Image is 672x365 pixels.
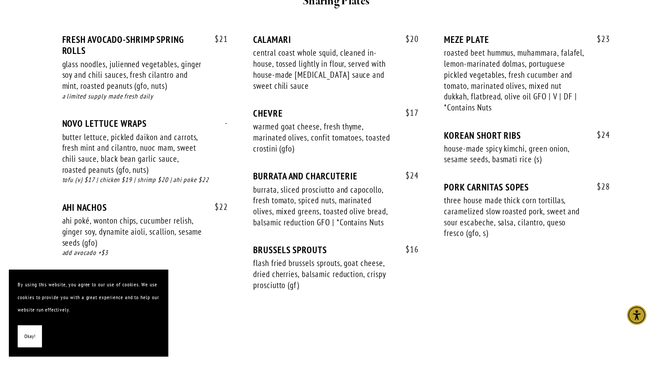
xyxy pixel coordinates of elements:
[253,244,419,255] div: BRUSSELS SPROUTS
[62,91,228,102] div: a limited supply made fresh daily
[253,108,419,119] div: CHEVRE
[406,244,410,255] span: $
[444,182,610,193] div: PORK CARNITAS SOPES
[62,59,203,91] div: glass noodles, julienned vegetables, ginger soy and chili sauces, fresh cilantro and mint, roaste...
[397,108,419,118] span: 17
[62,248,228,258] div: add avocado +$3
[406,170,410,181] span: $
[444,34,610,45] div: MEZE PLATE
[588,182,610,192] span: 28
[444,195,585,239] div: three house made thick corn tortillas, caramelized slow roasted pork, sweet and sour escabeche, s...
[253,47,394,91] div: central coast whole squid, cleaned in-house, tossed lightly in flour, served with house-made [MED...
[397,244,419,255] span: 16
[253,258,394,290] div: flash fried brussels sprouts, goat cheese, dried cherries, balsamic reduction, crispy prosciutto ...
[397,34,419,44] span: 20
[215,202,219,212] span: $
[444,47,585,113] div: roasted beet hummus, muhammara, falafel, lemon-marinated dolmas, portuguese pickled vegetables, f...
[597,34,601,44] span: $
[62,132,203,175] div: butter lettuce, pickled daikon and carrots, fresh mint and cilantro, nuoc mam, sweet chili sauce,...
[397,171,419,181] span: 24
[406,107,410,118] span: $
[62,175,228,185] div: tofu (v) $17 | chicken $19 | shrimp $20 | ahi poke $22
[253,184,394,228] div: burrata, sliced prosciutto and capocollo, fresh tomato, spiced nuts, marinated olives, mixed gree...
[216,118,228,128] span: -
[24,330,35,343] span: Okay!
[206,202,228,212] span: 22
[18,278,159,316] p: By using this website, you agree to our use of cookies. We use cookies to provide you with a grea...
[627,305,646,325] div: Accessibility Menu
[206,34,228,44] span: 21
[406,34,410,44] span: $
[253,121,394,154] div: warmed goat cheese, fresh thyme, marinated olives, confit tomatoes, toasted crostini (gfo)
[18,325,42,348] button: Okay!
[62,34,228,56] div: FRESH AVOCADO-SHRIMP SPRING ROLLS
[215,34,219,44] span: $
[588,130,610,140] span: 24
[253,171,419,182] div: BURRATA AND CHARCUTERIE
[597,129,601,140] span: $
[62,215,203,248] div: ahi poké, wonton chips, cucumber relish, ginger soy, dynamite aioli, scallion, sesame seeds (gfo)
[62,202,228,213] div: AHI NACHOS
[253,34,419,45] div: CALAMARI
[9,270,168,356] section: Cookie banner
[62,118,228,129] div: NOVO LETTUCE WRAPS
[588,34,610,44] span: 23
[597,181,601,192] span: $
[444,130,610,141] div: KOREAN SHORT RIBS
[444,143,585,165] div: house-made spicy kimchi, green onion, sesame seeds, basmati rice (s)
